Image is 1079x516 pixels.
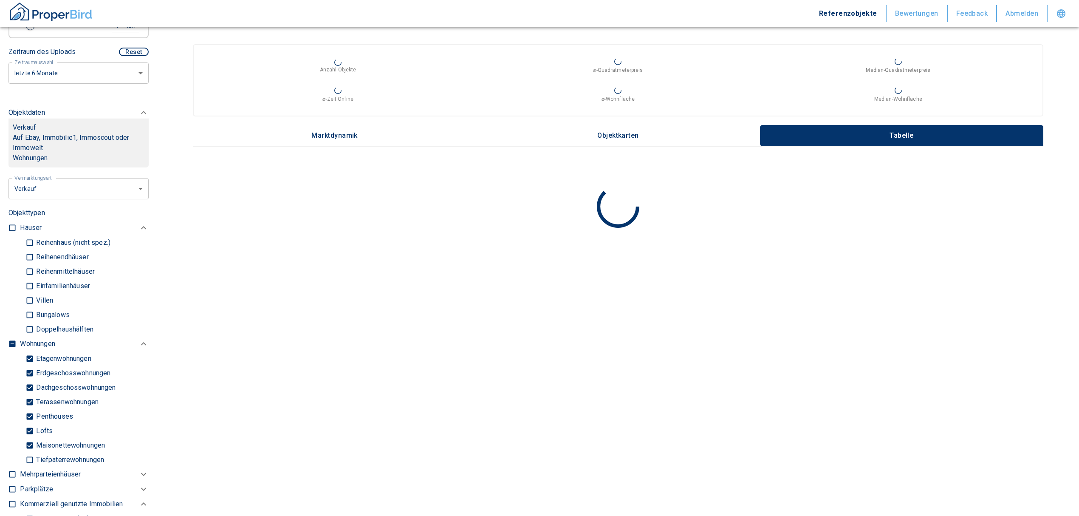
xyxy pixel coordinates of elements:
p: Wohnungen [20,339,55,349]
p: Objekttypen [8,208,149,218]
div: Kommerziell genutzte Immobilien [20,497,149,512]
p: Mehrparteienhäuser [20,469,81,479]
div: Wohnungen [20,337,149,352]
p: Maisonettewohnungen [34,442,105,449]
p: Median-Quadratmeterpreis [866,66,930,74]
button: Bewertungen [887,5,948,22]
div: Mehrparteienhäuser [20,467,149,482]
p: Villen [34,297,53,304]
p: Tabelle [880,132,923,139]
p: Zeitraum des Uploads [8,47,76,57]
p: ⌀-Wohnfläche [602,95,635,103]
div: letzte 6 Monate [8,62,149,84]
div: wrapped label tabs example [193,125,1043,146]
div: Parkplätze [20,482,149,497]
button: Referenzobjekte [811,5,887,22]
p: Penthouses [34,413,73,420]
p: Erdgeschosswohnungen [34,370,110,377]
p: Anzahl Objekte [320,66,356,74]
div: letzte 6 Monate [8,177,149,200]
p: Verkauf [13,122,36,133]
p: Bungalows [34,312,69,318]
p: Objektkarten [597,132,639,139]
div: ObjektdatenVerkaufAuf Ebay, Immobilie1, Immoscout oder ImmoweltWohnungen [8,99,149,176]
p: Terassenwohnungen [34,399,99,405]
p: Auf Ebay, Immobilie1, Immoscout oder Immowelt [13,133,144,153]
p: Median-Wohnfläche [874,95,922,103]
img: ProperBird Logo and Home Button [8,1,93,23]
p: Häuser [20,223,42,233]
p: Tiefpaterrewohnungen [34,456,104,463]
p: Objektdaten [8,108,45,118]
p: ⌀-Quadratmeterpreis [593,66,643,74]
p: Parkplätze [20,484,53,494]
p: Einfamilienhäuser [34,283,90,289]
p: ⌀-Zeit Online [322,95,353,103]
div: Häuser [20,221,149,235]
button: Abmelden [997,5,1048,22]
p: Wohnungen [13,153,144,163]
p: Reihenendhäuser [34,254,88,261]
button: Reset [119,48,149,56]
p: Dachgeschosswohnungen [34,384,116,391]
button: Feedback [948,5,997,22]
p: Reihenhaus (nicht spez.) [34,239,110,246]
button: ProperBird Logo and Home Button [8,1,93,26]
p: Reihenmittelhäuser [34,268,95,275]
p: Lofts [34,428,53,434]
p: Doppelhaushälften [34,326,93,333]
p: Etagenwohnungen [34,355,91,362]
p: Kommerziell genutzte Immobilien [20,499,123,509]
p: Marktdynamik [311,132,358,139]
